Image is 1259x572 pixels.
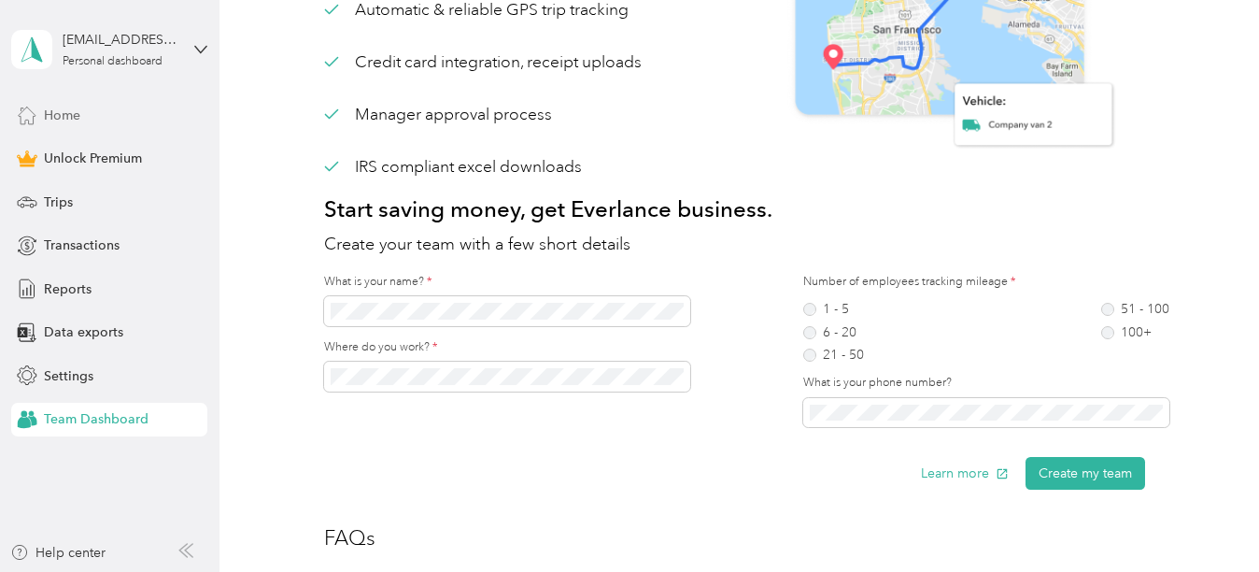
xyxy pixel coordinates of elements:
[44,106,80,125] span: Home
[44,236,120,255] span: Transactions
[324,274,666,291] label: What is your name?
[44,322,123,342] span: Data exports
[324,155,583,179] div: IRS compliant excel downloads
[10,543,106,563] button: Help center
[324,103,553,126] div: Manager approval process
[1101,303,1169,316] label: 51 - 100
[63,56,163,67] div: Personal dashboard
[324,232,1145,257] h2: Create your team with a few short details
[324,339,666,356] label: Where do you work?
[324,50,643,74] div: Credit card integration, receipt uploads
[324,522,981,553] h3: FAQs
[44,409,149,429] span: Team Dashboard
[803,303,864,316] label: 1 - 5
[44,149,142,168] span: Unlock Premium
[803,375,1145,392] label: What is your phone number?
[921,457,1009,490] button: Learn more
[44,193,73,212] span: Trips
[44,366,93,386] span: Settings
[803,349,864,362] label: 21 - 50
[1101,326,1169,339] label: 100+
[1026,457,1145,490] button: Create my team
[803,274,1169,291] label: Number of employees tracking mileage
[63,30,179,50] div: [EMAIL_ADDRESS][PERSON_NAME][DOMAIN_NAME]
[803,326,864,339] label: 6 - 20
[44,279,92,299] span: Reports
[324,187,1145,232] h1: Start saving money, get Everlance business.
